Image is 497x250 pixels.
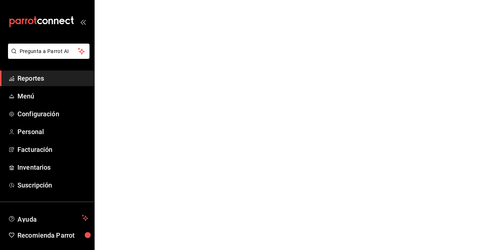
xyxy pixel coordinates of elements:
span: Suscripción [17,180,88,190]
span: Inventarios [17,162,88,172]
span: Reportes [17,73,88,83]
span: Facturación [17,145,88,154]
span: Personal [17,127,88,137]
button: open_drawer_menu [80,19,86,25]
span: Recomienda Parrot [17,230,88,240]
span: Menú [17,91,88,101]
button: Pregunta a Parrot AI [8,44,90,59]
span: Pregunta a Parrot AI [20,48,78,55]
span: Ayuda [17,214,79,222]
a: Pregunta a Parrot AI [5,53,90,60]
span: Configuración [17,109,88,119]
